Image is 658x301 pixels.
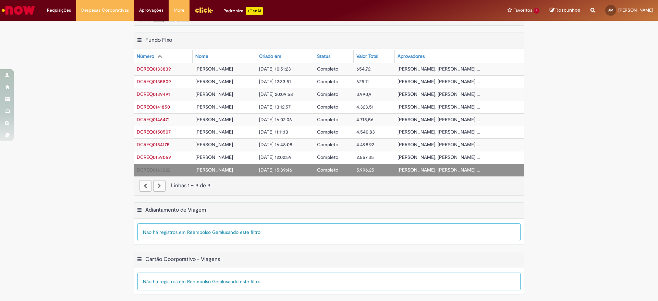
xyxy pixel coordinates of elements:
span: DCREQ0146471 [137,116,170,123]
span: [DATE] 12:33:51 [259,78,291,85]
span: Despesas Corporativas [81,7,129,14]
span: [PERSON_NAME] [195,66,233,72]
span: [PERSON_NAME], [PERSON_NAME] ... [398,141,480,148]
span: [DATE] 16:02:06 [259,116,292,123]
a: Abrir Registro: DCREQ0146471 [137,116,170,123]
span: [PERSON_NAME], [PERSON_NAME] ... [398,91,480,97]
span: [PERSON_NAME] [195,78,233,85]
div: Linhas 1 − 9 de 9 [139,182,519,190]
span: [PERSON_NAME] [195,154,233,160]
span: [DATE] 16:48:08 [259,141,292,148]
span: [PERSON_NAME], [PERSON_NAME] ... [398,116,480,123]
span: [PERSON_NAME] [195,116,233,123]
span: Completo [317,104,338,110]
a: Abrir Registro: DCREQ0135809 [137,78,171,85]
span: Completo [317,141,338,148]
span: Completo [317,116,338,123]
span: [PERSON_NAME], [PERSON_NAME] ... [398,129,480,135]
span: Completo [317,154,338,160]
span: 4.715,56 [356,116,374,123]
a: Abrir Registro: DCREQ0139491 [137,91,170,97]
span: DCREQ0141850 [137,104,170,110]
span: DCREQ0139491 [137,91,170,97]
span: More [174,7,184,14]
button: Cartão Coorporativo - Viagens Menu de contexto [137,256,142,265]
h2: Fundo Fixo [145,37,172,43]
span: [PERSON_NAME], [PERSON_NAME] ... [398,154,480,160]
span: DCREQ0150507 [137,129,171,135]
span: [PERSON_NAME] [195,91,233,97]
span: Completo [317,167,338,173]
span: Favoritos [513,7,532,14]
span: 625,11 [356,78,369,85]
a: Abrir Registro: DCREQ0159069 [137,154,171,160]
span: Completo [317,78,338,85]
div: Status [317,53,330,60]
span: Requisições [47,7,71,14]
span: [PERSON_NAME], [PERSON_NAME] ... [398,66,480,72]
span: 4.498,92 [356,141,374,148]
span: usando este filtro [223,278,260,285]
div: Nome [195,53,208,60]
span: Completo [317,66,338,72]
button: Adiantamento de Viagem Menu de contexto [137,206,142,215]
span: [DATE] 15:39:46 [259,167,292,173]
button: Fundo Fixo Menu de contexto [137,37,142,46]
span: DCREQ0154175 [137,141,170,148]
span: usando este filtro [223,229,260,235]
span: AM [608,8,613,12]
a: Abrir Registro: DCREQ0141850 [137,104,170,110]
div: Aprovadores [398,53,425,60]
span: DCREQ0163022 [137,167,170,173]
span: 2.557,35 [356,154,374,160]
span: 4.323,51 [356,104,374,110]
span: DCREQ0135809 [137,78,171,85]
span: 4 [534,8,539,14]
span: 4.540,83 [356,129,375,135]
span: Completo [317,129,338,135]
span: [DATE] 11:11:13 [259,129,288,135]
span: [PERSON_NAME] [195,141,233,148]
span: [DATE] 10:51:23 [259,66,291,72]
div: Não há registros em Reembolso Geral [137,273,521,290]
a: Rascunhos [550,7,580,14]
span: [PERSON_NAME] [195,129,233,135]
div: Valor Total [356,53,378,60]
span: [PERSON_NAME], [PERSON_NAME] ... [398,78,480,85]
a: Abrir Registro: DCREQ0163022 [137,167,170,173]
span: 5.996,25 [356,167,374,173]
div: Criado em [259,53,281,60]
img: ServiceNow [1,3,36,17]
span: 3.990,9 [356,91,371,97]
span: Completo [317,91,338,97]
span: DCREQ0133839 [137,66,171,72]
h2: Adiantamento de Viagem [145,207,206,214]
span: [PERSON_NAME], [PERSON_NAME] ... [398,167,480,173]
div: Não há registros em Reembolso Geral [137,223,521,241]
a: Abrir Registro: DCREQ0154175 [137,141,170,148]
span: Aprovações [139,7,163,14]
a: Abrir Registro: DCREQ0133839 [137,66,171,72]
span: [PERSON_NAME] [195,167,233,173]
span: 654,72 [356,66,370,72]
span: [DATE] 20:09:58 [259,91,293,97]
span: [DATE] 13:12:57 [259,104,291,110]
span: [DATE] 12:02:59 [259,154,292,160]
span: [PERSON_NAME] [195,104,233,110]
nav: paginação [134,176,524,195]
p: +GenAi [246,7,263,15]
div: Número [137,53,154,60]
a: Abrir Registro: DCREQ0150507 [137,129,171,135]
span: [PERSON_NAME] [618,7,653,13]
span: [PERSON_NAME], [PERSON_NAME] ... [398,104,480,110]
span: DCREQ0159069 [137,154,171,160]
span: Rascunhos [556,7,580,13]
img: click_logo_yellow_360x200.png [195,5,213,15]
h2: Cartão Coorporativo - Viagens [145,256,220,263]
div: Padroniza [223,7,263,15]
